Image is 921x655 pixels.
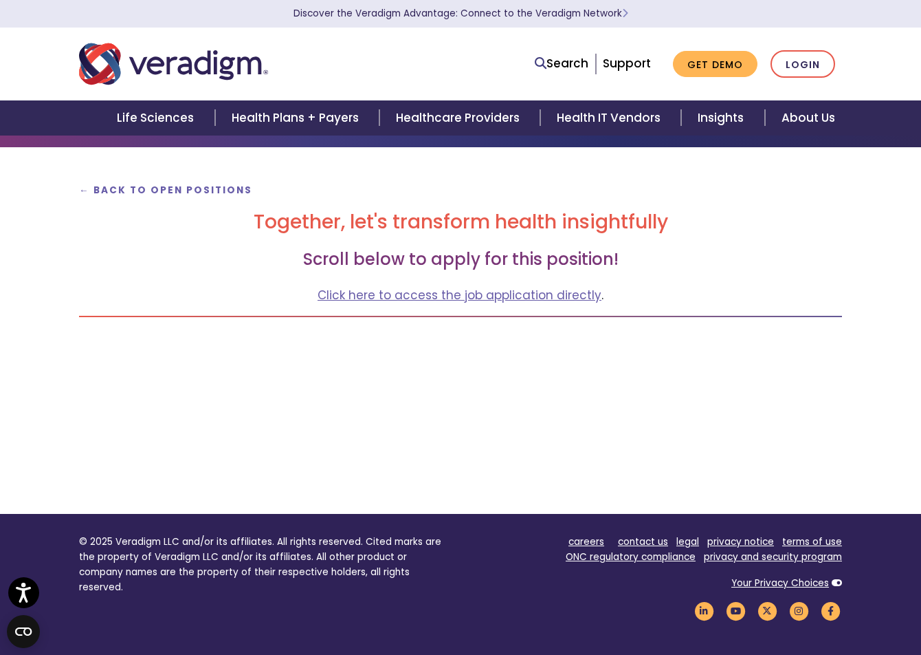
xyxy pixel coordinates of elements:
h3: Scroll below to apply for this position! [79,250,842,270]
a: Get Demo [673,51,757,78]
iframe: Drift Chat Widget [657,556,905,638]
a: legal [676,535,699,548]
a: terms of use [782,535,842,548]
a: privacy notice [707,535,774,548]
a: About Us [765,100,852,136]
a: Support [603,55,651,72]
a: Login [770,50,835,78]
a: Discover the Veradigm Advantage: Connect to the Veradigm NetworkLearn More [293,7,628,20]
a: Health IT Vendors [540,100,681,136]
iframe: Greenhouse Job Board [79,350,842,453]
p: . [79,286,842,305]
p: © 2025 Veradigm LLC and/or its affiliates. All rights reserved. Cited marks are the property of V... [79,535,450,594]
a: Click here to access the job application directly [318,287,601,303]
a: ← Back to Open Positions [79,184,252,197]
a: Life Sciences [100,100,214,136]
span: Learn More [622,7,628,20]
a: privacy and security program [704,550,842,563]
button: Open CMP widget [7,615,40,648]
img: Veradigm logo [79,41,268,87]
a: Insights [681,100,764,136]
h2: Together, let's transform health insightfully [79,211,842,234]
a: Search [535,54,588,73]
a: ONC regulatory compliance [566,550,696,563]
a: Health Plans + Payers [215,100,379,136]
a: contact us [618,535,668,548]
a: Healthcare Providers [379,100,540,136]
a: careers [568,535,604,548]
